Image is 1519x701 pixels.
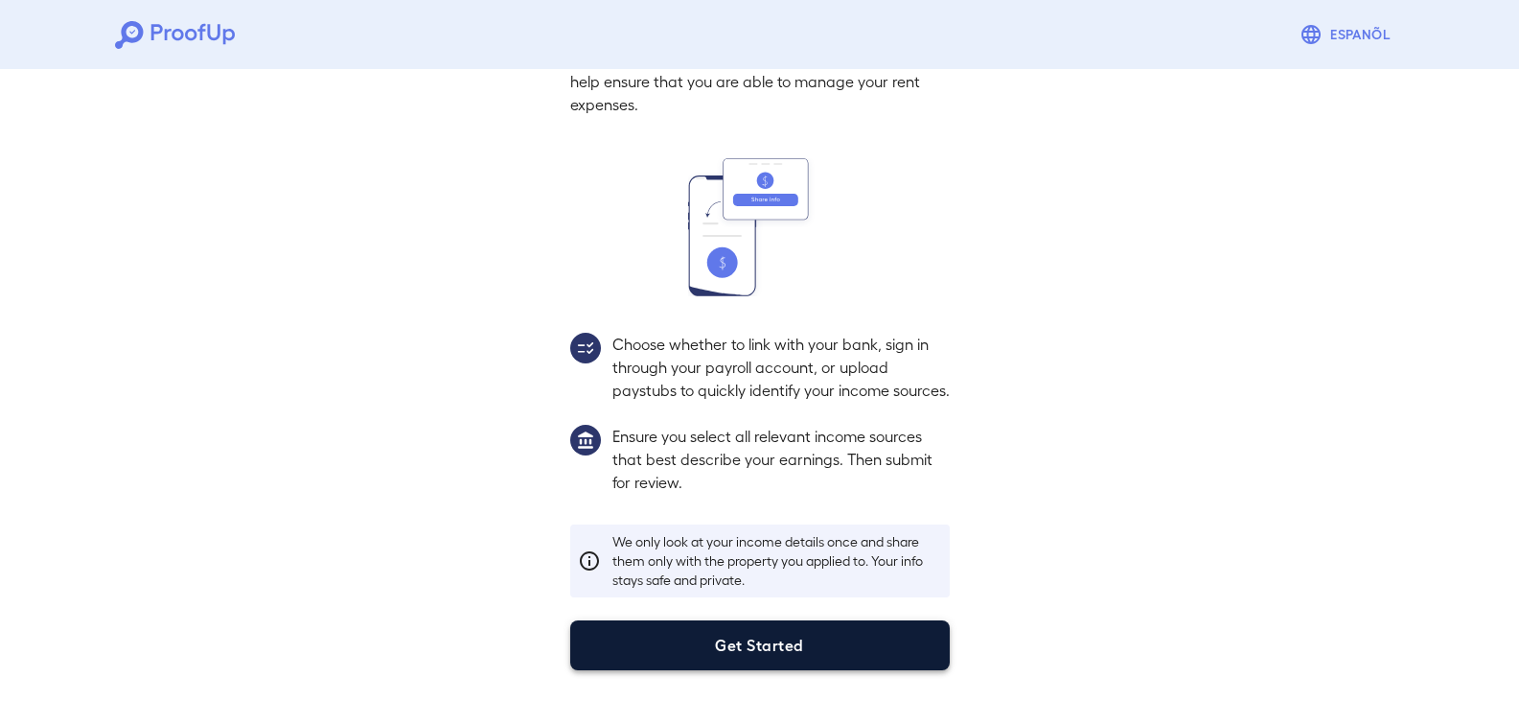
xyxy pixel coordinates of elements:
p: In this step, you'll share your income sources with us to help ensure that you are able to manage... [570,47,950,116]
button: Get Started [570,620,950,670]
p: Choose whether to link with your bank, sign in through your payroll account, or upload paystubs t... [612,333,950,402]
img: group1.svg [570,425,601,456]
img: transfer_money.svg [688,158,832,296]
p: Ensure you select all relevant income sources that best describe your earnings. Then submit for r... [612,425,950,494]
img: group2.svg [570,333,601,363]
p: We only look at your income details once and share them only with the property you applied to. Yo... [612,532,942,590]
button: Espanõl [1292,15,1404,54]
